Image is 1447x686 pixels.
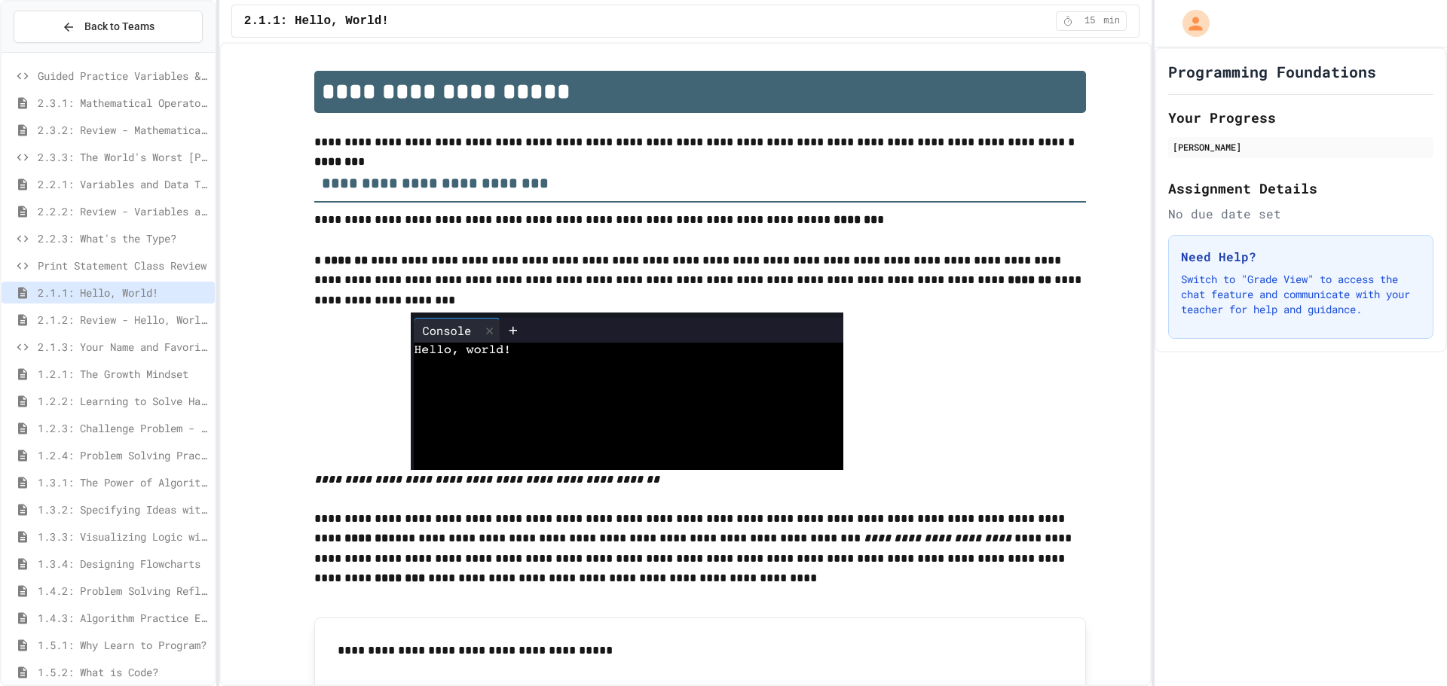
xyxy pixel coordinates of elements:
span: 2.3.1: Mathematical Operators [38,95,209,111]
span: 1.5.1: Why Learn to Program? [38,637,209,653]
div: [PERSON_NAME] [1173,140,1429,154]
span: 2.2.2: Review - Variables and Data Types [38,203,209,219]
h3: Need Help? [1181,248,1421,266]
span: 2.2.3: What's the Type? [38,230,209,246]
span: 2.1.3: Your Name and Favorite Movie [38,339,209,355]
span: 1.2.2: Learning to Solve Hard Problems [38,393,209,409]
span: 1.2.4: Problem Solving Practice [38,447,209,463]
span: 1.2.3: Challenge Problem - The Bridge [38,420,209,436]
span: min [1103,15,1120,27]
span: 1.3.3: Visualizing Logic with Flowcharts [38,529,209,544]
h2: Assignment Details [1168,178,1433,199]
span: 2.1.1: Hello, World! [38,285,209,300]
span: 1.2.1: The Growth Mindset [38,366,209,382]
span: 1.3.4: Designing Flowcharts [38,556,209,572]
span: Print Statement Class Review [38,258,209,273]
span: 1.3.2: Specifying Ideas with Pseudocode [38,502,209,517]
div: No due date set [1168,205,1433,223]
span: 2.2.1: Variables and Data Types [38,176,209,192]
div: My Account [1167,6,1213,41]
p: Switch to "Grade View" to access the chat feature and communicate with your teacher for help and ... [1181,272,1421,317]
span: 1.5.2: What is Code? [38,664,209,680]
span: 2.3.2: Review - Mathematical Operators [38,122,209,138]
h2: Your Progress [1168,107,1433,128]
span: 1.4.2: Problem Solving Reflection [38,583,209,599]
span: Back to Teams [84,19,154,35]
span: 1.3.1: The Power of Algorithms [38,474,209,490]
span: Guided Practice Variables & Data Types [38,68,209,84]
span: 15 [1078,15,1102,27]
span: 2.1.2: Review - Hello, World! [38,312,209,328]
span: 2.1.1: Hello, World! [244,12,389,30]
button: Back to Teams [14,11,203,43]
span: 1.4.3: Algorithm Practice Exercises [38,610,209,626]
h1: Programming Foundations [1168,61,1376,82]
span: 2.3.3: The World's Worst [PERSON_NAME] Market [38,149,209,165]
